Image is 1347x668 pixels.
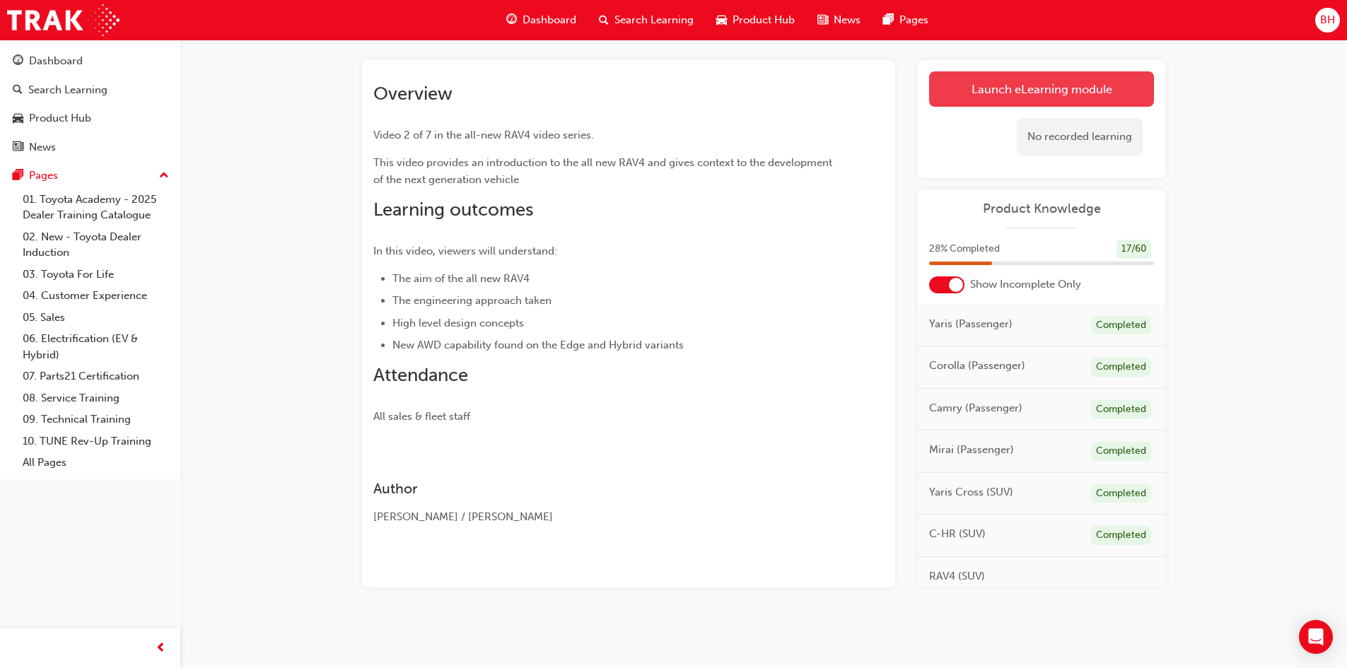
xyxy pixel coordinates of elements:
span: Attendance [373,364,468,386]
span: Product Hub [733,12,795,28]
div: Open Intercom Messenger [1299,620,1333,654]
span: High level design concepts [392,317,524,329]
div: News [29,139,56,156]
div: Completed [1091,358,1151,377]
a: 07. Parts21 Certification [17,365,175,387]
span: pages-icon [13,170,23,182]
span: search-icon [599,11,609,29]
a: guage-iconDashboard [495,6,588,35]
a: News [6,134,175,160]
a: Dashboard [6,48,175,74]
div: Completed [1091,484,1151,503]
a: 06. Electrification (EV & Hybrid) [17,328,175,365]
span: Overview [373,83,453,105]
span: up-icon [159,167,169,185]
span: Video 2 of 7 in the all-new RAV4 video series. [373,129,594,141]
span: Mirai (Passenger) [929,442,1014,458]
span: The aim of the all new RAV4 [392,272,530,285]
a: 02. New - Toyota Dealer Induction [17,226,175,264]
span: search-icon [13,84,23,97]
span: Yaris Cross (SUV) [929,484,1013,500]
span: guage-icon [13,55,23,68]
div: [PERSON_NAME] / [PERSON_NAME] [373,509,833,525]
span: In this video, viewers will understand: [373,245,557,257]
button: Pages [6,163,175,189]
a: news-iconNews [806,6,872,35]
div: Completed [1091,526,1151,545]
span: C-HR (SUV) [929,526,986,542]
div: Dashboard [29,53,83,69]
div: 17 / 60 [1116,240,1151,259]
span: Show Incomplete Only [970,276,1081,293]
a: Search Learning [6,77,175,103]
a: pages-iconPages [872,6,940,35]
span: prev-icon [156,640,166,657]
span: 28 % Completed [929,241,1000,257]
span: news-icon [13,141,23,154]
a: car-iconProduct Hub [705,6,806,35]
span: guage-icon [506,11,517,29]
div: Completed [1091,400,1151,419]
a: Product Knowledge [929,201,1154,217]
a: search-iconSearch Learning [588,6,705,35]
span: money-icon [611,29,622,42]
span: Dashboard [523,12,576,28]
h3: Author [373,481,833,497]
span: pages-icon [883,11,894,29]
img: Trak [7,4,119,36]
a: 03. Toyota For Life [17,264,175,286]
a: All Pages [17,452,175,474]
a: 05. Sales [17,307,175,329]
span: Yaris (Passenger) [929,316,1013,332]
span: This video provides an introduction to the all new RAV4 and gives context to the development of t... [373,156,835,186]
span: Corolla (Passenger) [929,358,1025,374]
span: Search Learning [614,12,694,28]
span: The engineering approach taken [392,294,552,307]
div: Pages [29,168,58,184]
span: RAV4 (SUV) [929,568,985,585]
a: 04. Customer Experience [17,285,175,307]
span: clock-icon [545,29,556,42]
span: BH [1320,12,1335,28]
span: New AWD capability found on the Edge and Hybrid variants [392,339,684,351]
div: Product Hub [29,110,91,127]
a: Launch eLearning module [929,71,1154,107]
button: DashboardSearch LearningProduct HubNews [6,45,175,163]
span: learningResourceType_ELEARNING-icon [362,29,373,42]
div: Completed [1091,316,1151,335]
span: News [834,12,861,28]
span: car-icon [716,11,727,29]
span: news-icon [817,11,828,29]
div: No recorded learning [1017,118,1143,156]
a: 10. TUNE Rev-Up Training [17,430,175,452]
a: 08. Service Training [17,387,175,409]
span: Camry (Passenger) [929,400,1022,416]
span: car-icon [13,112,23,125]
span: target-icon [438,29,449,42]
div: Search Learning [28,82,107,98]
span: Learning outcomes [373,199,533,221]
a: 09. Technical Training [17,409,175,430]
a: 01. Toyota Academy - 2025 Dealer Training Catalogue [17,189,175,226]
span: All sales & fleet staff [373,410,470,423]
span: Pages [899,12,928,28]
div: Completed [1091,442,1151,461]
a: Product Hub [6,105,175,131]
button: BH [1315,8,1340,33]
